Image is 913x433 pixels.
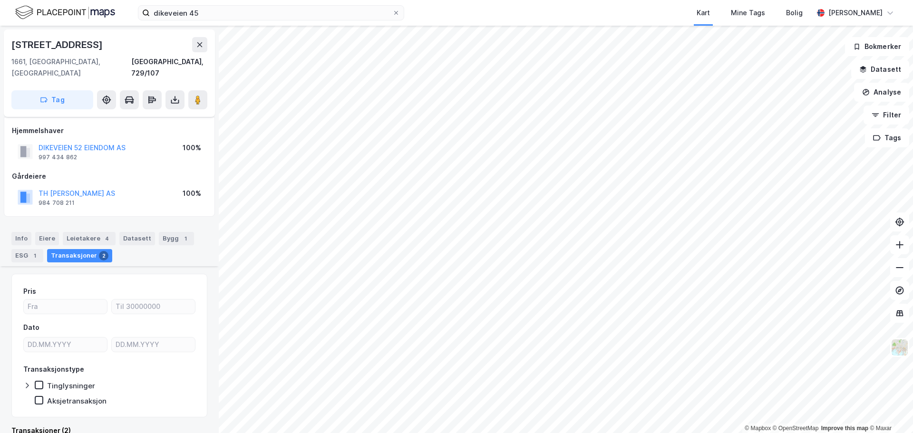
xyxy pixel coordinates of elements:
input: Søk på adresse, matrikkel, gårdeiere, leietakere eller personer [150,6,392,20]
div: 984 708 211 [39,199,75,207]
div: [GEOGRAPHIC_DATA], 729/107 [131,56,207,79]
div: Transaksjonstype [23,364,84,375]
div: Bygg [159,232,194,245]
button: Bokmerker [845,37,909,56]
button: Datasett [851,60,909,79]
div: Kart [697,7,710,19]
div: Leietakere [63,232,116,245]
div: Info [11,232,31,245]
div: 4 [102,234,112,243]
a: Improve this map [821,425,868,432]
div: 1 [30,251,39,260]
input: DD.MM.YYYY [112,337,195,352]
div: 100% [183,188,201,199]
div: [PERSON_NAME] [828,7,883,19]
img: Z [891,338,909,356]
div: 1661, [GEOGRAPHIC_DATA], [GEOGRAPHIC_DATA] [11,56,131,79]
iframe: Chat Widget [865,387,913,433]
div: Eiere [35,232,59,245]
input: DD.MM.YYYY [24,337,107,352]
button: Tag [11,90,93,109]
div: Mine Tags [731,7,765,19]
div: Hjemmelshaver [12,125,207,136]
button: Tags [865,128,909,147]
div: [STREET_ADDRESS] [11,37,105,52]
div: Dato [23,322,39,333]
div: 997 434 862 [39,154,77,161]
button: Analyse [854,83,909,102]
div: 100% [183,142,201,154]
div: Transaksjoner [47,249,112,262]
div: Datasett [119,232,155,245]
div: Pris [23,286,36,297]
div: Bolig [786,7,803,19]
div: Gårdeiere [12,171,207,182]
div: 2 [99,251,108,260]
div: ESG [11,249,43,262]
a: OpenStreetMap [773,425,819,432]
div: Tinglysninger [47,381,95,390]
input: Fra [24,299,107,314]
div: 1 [181,234,190,243]
a: Mapbox [745,425,771,432]
button: Filter [864,106,909,125]
input: Til 30000000 [112,299,195,314]
img: logo.f888ab2527a4732fd821a326f86c7f29.svg [15,4,115,21]
div: Aksjetransaksjon [47,396,107,405]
